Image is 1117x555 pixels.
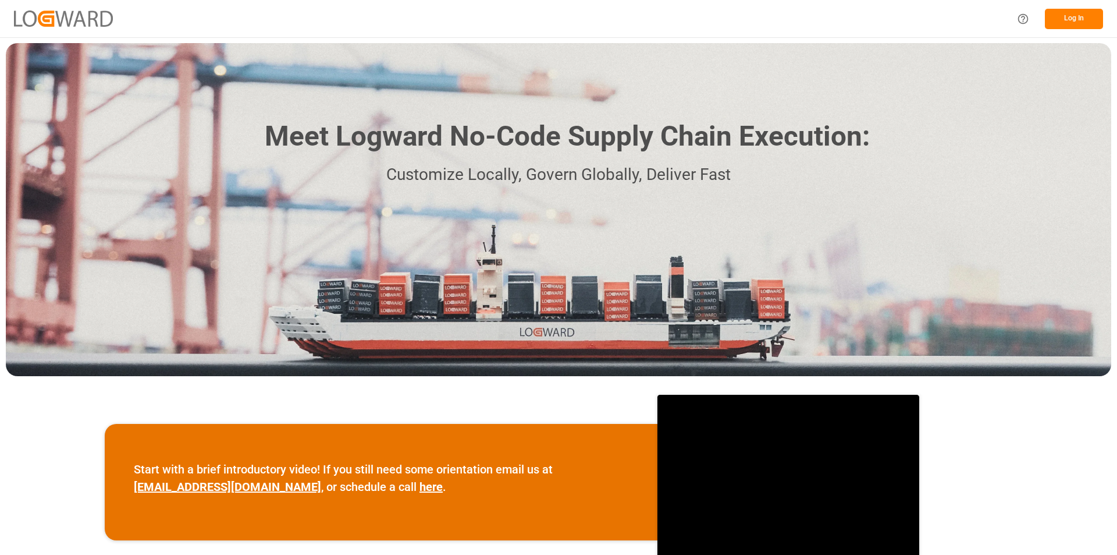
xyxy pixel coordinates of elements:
[14,10,113,26] img: Logward_new_orange.png
[1045,9,1103,29] button: Log In
[134,480,321,494] a: [EMAIL_ADDRESS][DOMAIN_NAME]
[134,461,628,496] p: Start with a brief introductory video! If you still need some orientation email us at , or schedu...
[247,162,870,188] p: Customize Locally, Govern Globally, Deliver Fast
[419,480,443,494] a: here
[1010,6,1036,32] button: Help Center
[265,116,870,157] h1: Meet Logward No-Code Supply Chain Execution:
